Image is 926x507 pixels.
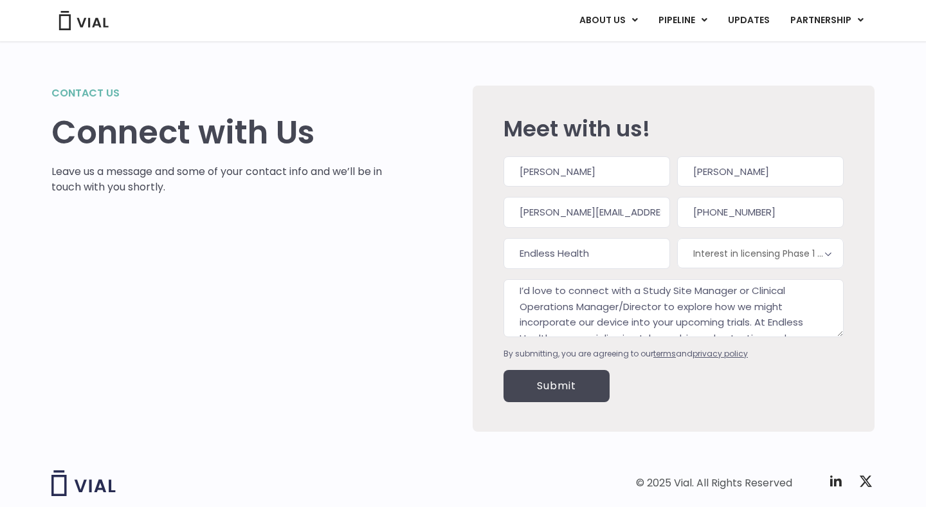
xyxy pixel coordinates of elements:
span: Interest in licensing Phase 1 Assets [677,238,844,268]
a: PARTNERSHIPMenu Toggle [780,10,874,32]
p: Leave us a message and some of your contact info and we’ll be in touch with you shortly. [51,164,383,195]
div: © 2025 Vial. All Rights Reserved [636,476,792,490]
input: First name* [504,156,670,187]
a: ABOUT USMenu Toggle [569,10,648,32]
img: Vial Logo [58,11,109,30]
a: terms [653,348,676,359]
input: Company* [504,238,670,269]
h1: Connect with Us [51,114,383,151]
div: By submitting, you are agreeing to our and [504,348,844,360]
img: Vial logo wih "Vial" spelled out [51,470,116,496]
input: Phone [677,197,844,228]
a: privacy policy [693,348,748,359]
h2: Contact us [51,86,383,101]
input: Work email* [504,197,670,228]
input: Submit [504,370,610,402]
a: PIPELINEMenu Toggle [648,10,717,32]
input: Last name* [677,156,844,187]
h2: Meet with us! [504,116,844,141]
a: UPDATES [718,10,779,32]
